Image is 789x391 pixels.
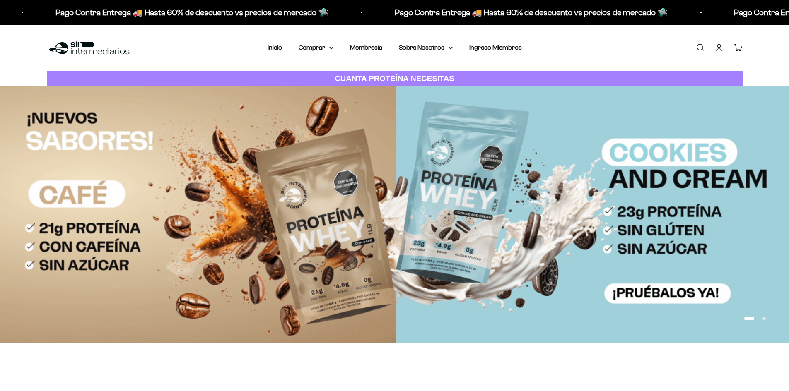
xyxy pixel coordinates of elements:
[335,74,454,83] strong: CUANTA PROTEÍNA NECESITAS
[391,6,664,19] p: Pago Contra Entrega 🚚 Hasta 60% de descuento vs precios de mercado 🛸
[47,71,743,87] a: CUANTA PROTEÍNA NECESITAS
[51,6,324,19] p: Pago Contra Entrega 🚚 Hasta 60% de descuento vs precios de mercado 🛸
[299,42,333,53] summary: Comprar
[469,44,522,51] a: Ingreso Miembros
[399,42,453,53] summary: Sobre Nosotros
[350,44,382,51] a: Membresía
[268,44,282,51] a: Inicio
